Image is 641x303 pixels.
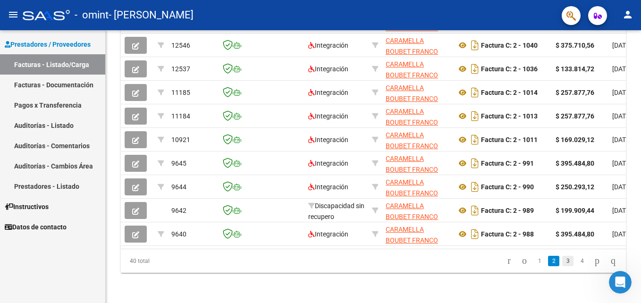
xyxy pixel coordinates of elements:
span: 11184 [171,112,190,120]
span: Prestadores / Proveedores [5,39,91,50]
i: Descargar documento [469,227,481,242]
mat-icon: menu [8,9,19,20]
strong: $ 257.877,76 [556,89,594,96]
strong: $ 395.484,80 [556,160,594,167]
a: go to first page [503,256,515,266]
a: 1 [534,256,545,266]
span: [DATE] [612,160,632,167]
span: CARAMELLA BOUBET FRANCO [386,37,438,55]
span: 9642 [171,207,186,214]
i: Descargar documento [469,179,481,194]
div: 20317689714 [386,83,449,102]
span: CARAMELLA BOUBET FRANCO [386,84,438,102]
strong: Factura C: 2 - 988 [481,230,534,238]
span: CARAMELLA BOUBET FRANCO [386,60,438,79]
span: Integración [308,65,348,73]
strong: $ 375.710,56 [556,42,594,49]
span: CARAMELLA BOUBET FRANCO [386,202,438,220]
i: Descargar documento [469,203,481,218]
div: 40 total [121,249,220,273]
strong: $ 250.293,12 [556,183,594,191]
span: Discapacidad sin recupero [308,202,364,220]
span: 9645 [171,160,186,167]
span: CARAMELLA BOUBET FRANCO [386,226,438,244]
span: CARAMELLA BOUBET FRANCO [386,178,438,197]
span: 10921 [171,136,190,143]
li: page 2 [547,253,561,269]
a: 2 [548,256,559,266]
span: 12537 [171,65,190,73]
span: [DATE] [612,112,632,120]
span: CARAMELLA BOUBET FRANCO [386,155,438,173]
a: 4 [576,256,588,266]
li: page 3 [561,253,575,269]
span: [DATE] [612,89,632,96]
strong: $ 395.484,80 [556,230,594,238]
strong: Factura C: 2 - 1013 [481,112,538,120]
i: Descargar documento [469,109,481,124]
strong: $ 257.877,76 [556,112,594,120]
span: [DATE] [612,207,632,214]
strong: $ 169.029,12 [556,136,594,143]
li: page 4 [575,253,589,269]
span: 11185 [171,89,190,96]
i: Descargar documento [469,132,481,147]
div: 20317689714 [386,177,449,197]
span: Integración [308,183,348,191]
strong: Factura C: 2 - 1036 [481,65,538,73]
span: 12546 [171,42,190,49]
span: Integración [308,112,348,120]
strong: Factura C: 2 - 991 [481,160,534,167]
span: [DATE] [612,65,632,73]
span: Integración [308,42,348,49]
span: - [PERSON_NAME] [109,5,194,25]
strong: Factura C: 2 - 1040 [481,42,538,49]
iframe: Intercom live chat [609,271,632,294]
a: go to next page [590,256,604,266]
strong: Factura C: 2 - 1014 [481,89,538,96]
i: Descargar documento [469,85,481,100]
div: 20317689714 [386,224,449,244]
span: [DATE] [612,230,632,238]
span: 9640 [171,230,186,238]
div: 20317689714 [386,106,449,126]
mat-icon: person [622,9,633,20]
span: - omint [75,5,109,25]
a: go to previous page [518,256,531,266]
span: [DATE] [612,183,632,191]
span: Integración [308,230,348,238]
a: go to last page [607,256,620,266]
span: Integración [308,89,348,96]
span: [DATE] [612,136,632,143]
div: 20317689714 [386,35,449,55]
strong: Factura C: 2 - 989 [481,207,534,214]
span: 9644 [171,183,186,191]
div: 20317689714 [386,153,449,173]
i: Descargar documento [469,61,481,76]
li: page 1 [532,253,547,269]
div: 20317689714 [386,130,449,150]
strong: $ 133.814,72 [556,65,594,73]
span: [DATE] [612,42,632,49]
span: Instructivos [5,202,49,212]
a: 3 [562,256,574,266]
span: Integración [308,160,348,167]
span: CARAMELLA BOUBET FRANCO [386,108,438,126]
strong: Factura C: 2 - 990 [481,183,534,191]
span: Integración [308,136,348,143]
span: CARAMELLA BOUBET FRANCO [386,131,438,150]
div: 20317689714 [386,201,449,220]
i: Descargar documento [469,156,481,171]
strong: $ 199.909,44 [556,207,594,214]
strong: Factura C: 2 - 1011 [481,136,538,143]
span: Datos de contacto [5,222,67,232]
div: 20317689714 [386,59,449,79]
i: Descargar documento [469,38,481,53]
